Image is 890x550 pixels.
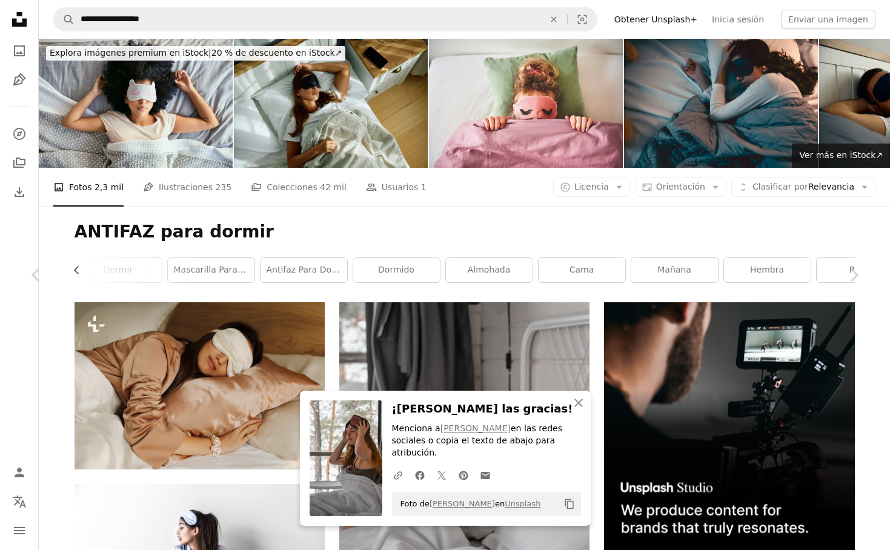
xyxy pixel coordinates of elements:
[431,463,453,487] a: Comparte en Twitter
[75,258,88,282] button: desplazar lista a la izquierda
[421,181,427,194] span: 1
[429,39,623,168] img: ¡Levántate y brilla somnoliento!
[234,39,428,168] img: Vista superior de una mujer con máscara para los ojos durmiendo en la cama.
[631,258,718,282] a: Mañana
[168,258,254,282] a: mascarilla para los ojos
[635,177,726,197] button: Orientación
[453,463,474,487] a: Comparte en Pinterest
[540,8,567,31] button: Borrar
[7,460,32,485] a: Iniciar sesión / Registrarse
[724,258,811,282] a: hembra
[215,181,231,194] span: 235
[50,48,342,58] span: 20 % de descuento en iStock ↗
[792,144,890,168] a: Ver más en iStock↗
[392,423,581,459] p: Menciona a en las redes sociales o copia el texto de abajo para atribución.
[394,494,541,514] span: Foto de en
[7,68,32,92] a: Ilustraciones
[539,258,625,282] a: cama
[705,10,771,29] a: Inicia sesión
[474,463,496,487] a: Comparte por correo electrónico
[39,39,233,168] img: No molestar
[7,39,32,63] a: Fotos
[752,182,808,191] span: Clasificar por
[53,7,597,31] form: Encuentra imágenes en todo el sitio
[7,151,32,175] a: Colecciones
[39,39,353,68] a: Explora imágenes premium en iStock|20 % de descuento en iStock↗
[440,423,511,433] a: [PERSON_NAME]
[781,10,875,29] button: Enviar una imagen
[553,177,630,197] button: Licencia
[752,181,854,193] span: Relevancia
[656,182,705,191] span: Orientación
[320,181,347,194] span: 42 mil
[7,180,32,204] a: Historial de descargas
[559,494,580,514] button: Copiar al portapapeles
[392,400,581,418] h3: ¡[PERSON_NAME] las gracias!
[75,221,855,243] h1: ANTIFAZ para dormir
[75,258,162,282] a: dormir
[261,258,347,282] a: antifaz para dormir
[366,168,427,207] a: Usuarios 1
[75,380,325,391] a: Una mujer acostada en una cama con una venda en la cabeza
[143,168,231,207] a: Ilustraciones 235
[50,48,211,58] span: Explora imágenes premium en iStock |
[817,217,890,333] a: Siguiente
[7,122,32,146] a: Explorar
[799,150,883,160] span: Ver más en iStock ↗
[607,10,705,29] a: Obtener Unsplash+
[7,489,32,514] button: Idioma
[731,177,875,197] button: Clasificar porRelevancia
[7,519,32,543] button: Menú
[624,39,818,168] img: Mujer Descansando Bien Con La Ayuda De Un Antifaz De Dormir Y Tapones Para Los Oídos
[505,499,540,508] a: Unsplash
[54,8,75,31] button: Buscar en Unsplash
[409,463,431,487] a: Comparte en Facebook
[75,302,325,469] img: Una mujer acostada en una cama con una venda en la cabeza
[430,499,495,508] a: [PERSON_NAME]
[574,182,609,191] span: Licencia
[568,8,597,31] button: Búsqueda visual
[353,258,440,282] a: dormido
[251,168,347,207] a: Colecciones 42 mil
[446,258,533,282] a: almohada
